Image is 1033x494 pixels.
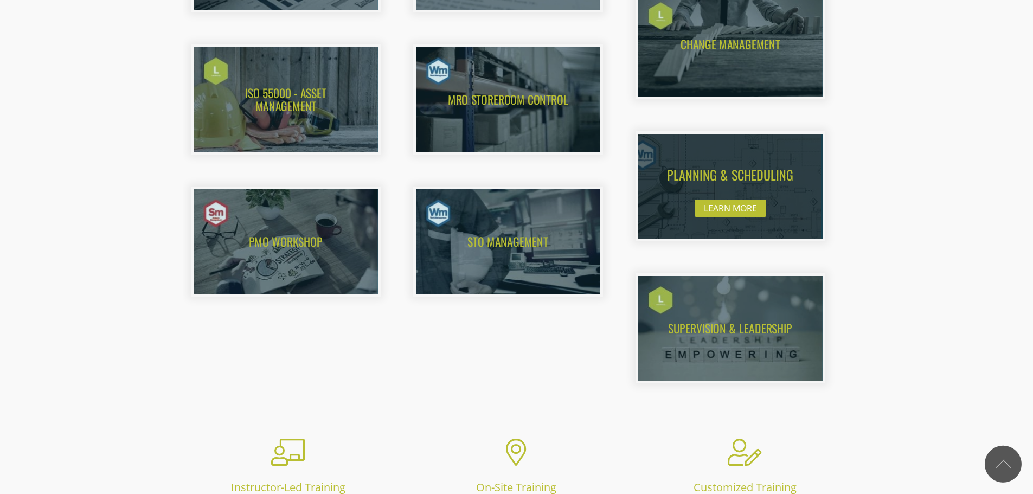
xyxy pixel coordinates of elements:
img: Supervision & Leadership [638,276,823,381]
img: Planning & Scheduling [618,129,821,244]
h4: Instructor-Led Training [183,481,394,494]
img: PMO Workshop [194,189,378,294]
h4: Customized Training [639,481,851,494]
img: New call-to-action [416,47,600,152]
img: STO Management [416,189,600,294]
img: New call-to-action [194,47,378,152]
h4: On-Site Training [411,481,623,494]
